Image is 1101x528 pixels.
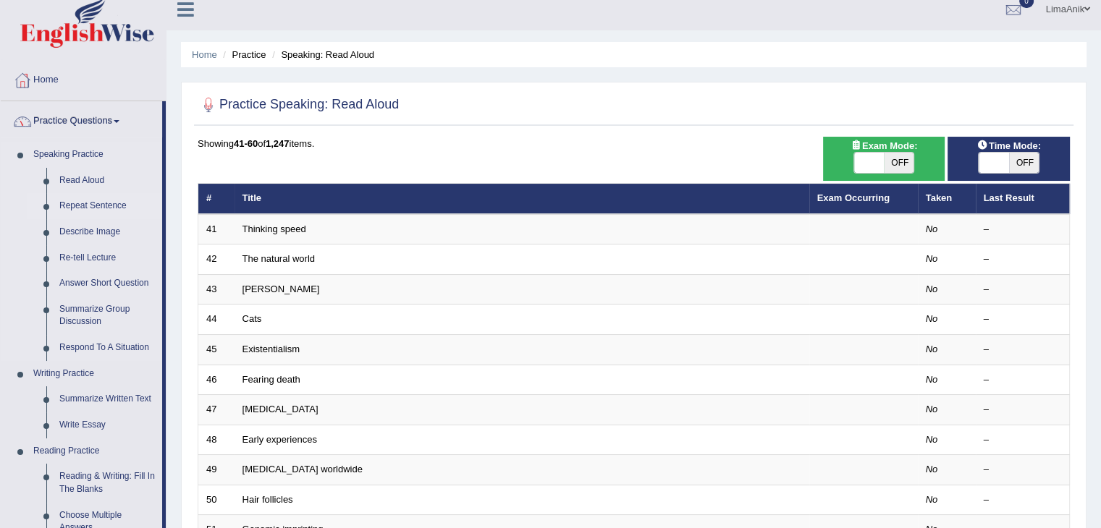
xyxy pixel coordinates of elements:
a: [MEDICAL_DATA] worldwide [242,464,363,474]
em: No [926,253,938,264]
div: – [984,312,1062,326]
a: Read Aloud [53,168,162,194]
a: Home [192,49,217,60]
a: Hair follicles [242,494,293,505]
b: 1,247 [266,138,290,149]
a: Answer Short Question [53,271,162,297]
a: Repeat Sentence [53,193,162,219]
td: 50 [198,485,235,515]
a: Home [1,60,166,96]
a: Re-tell Lecture [53,245,162,271]
a: Reading Practice [27,438,162,464]
div: – [984,403,1062,417]
div: – [984,343,1062,357]
td: 43 [198,274,235,305]
a: Write Essay [53,412,162,438]
div: Show exams occurring in exams [823,137,945,181]
span: OFF [1009,153,1039,173]
em: No [926,494,938,505]
em: No [926,464,938,474]
div: – [984,373,1062,387]
a: Summarize Group Discussion [53,297,162,335]
a: Exam Occurring [817,192,890,203]
a: The natural world [242,253,315,264]
td: 42 [198,244,235,275]
li: Practice [219,48,266,61]
a: Writing Practice [27,361,162,387]
div: – [984,283,1062,297]
h2: Practice Speaking: Read Aloud [198,94,399,116]
span: OFF [884,153,914,173]
em: No [926,284,938,294]
td: 45 [198,335,235,365]
span: Time Mode: [971,138,1047,153]
td: 47 [198,395,235,425]
a: Respond To A Situation [53,335,162,361]
b: 41-60 [234,138,258,149]
em: No [926,434,938,445]
a: Describe Image [53,219,162,245]
em: No [926,374,938,385]
a: Existentialism [242,344,300,354]
div: – [984,433,1062,447]
em: No [926,223,938,234]
div: Showing of items. [198,137,1070,150]
td: 41 [198,214,235,244]
span: Exam Mode: [845,138,923,153]
a: [MEDICAL_DATA] [242,404,319,414]
td: 46 [198,365,235,395]
div: – [984,463,1062,477]
div: – [984,223,1062,237]
div: – [984,252,1062,266]
a: Fearing death [242,374,300,385]
th: Title [235,184,809,214]
li: Speaking: Read Aloud [269,48,374,61]
em: No [926,404,938,414]
a: Reading & Writing: Fill In The Blanks [53,464,162,502]
a: Thinking speed [242,223,306,234]
th: Last Result [976,184,1070,214]
a: Practice Questions [1,101,162,137]
em: No [926,313,938,324]
th: Taken [918,184,976,214]
em: No [926,344,938,354]
a: Speaking Practice [27,142,162,168]
th: # [198,184,235,214]
td: 44 [198,305,235,335]
a: Summarize Written Text [53,386,162,412]
div: – [984,493,1062,507]
a: Cats [242,313,262,324]
td: 49 [198,455,235,485]
td: 48 [198,425,235,455]
a: Early experiences [242,434,317,445]
a: [PERSON_NAME] [242,284,320,294]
